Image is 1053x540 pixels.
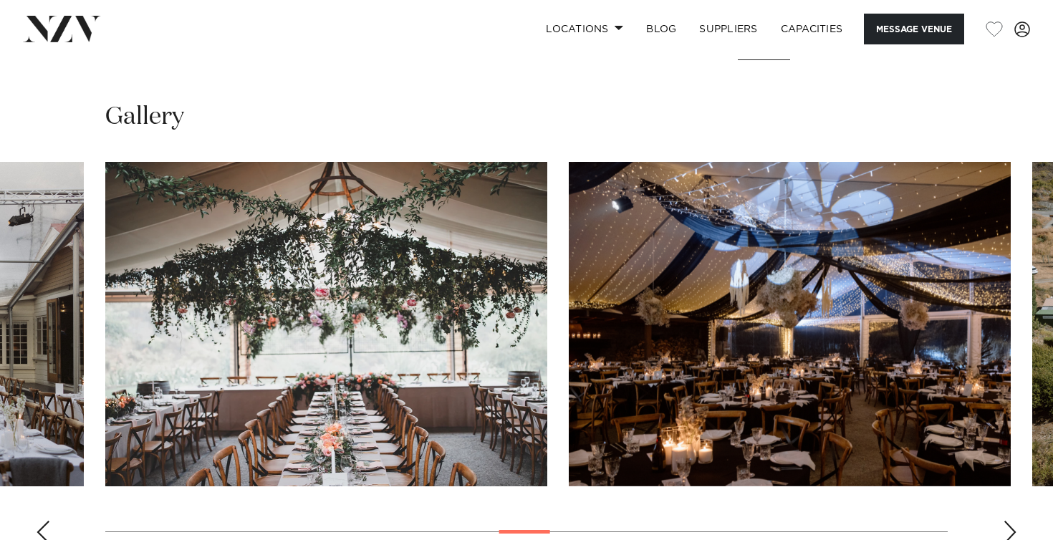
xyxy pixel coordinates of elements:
h2: Gallery [105,101,184,133]
button: Message Venue [864,14,964,44]
a: Capacities [769,14,855,44]
a: BLOG [635,14,688,44]
a: SUPPLIERS [688,14,769,44]
img: nzv-logo.png [23,16,101,42]
swiper-slide: 16 / 30 [569,162,1011,486]
swiper-slide: 15 / 30 [105,162,547,486]
a: Locations [534,14,635,44]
